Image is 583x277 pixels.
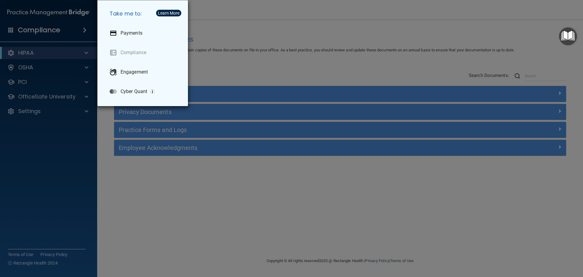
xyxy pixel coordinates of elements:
a: Payments [105,25,183,42]
h5: Take me to: [105,5,183,22]
p: Payments [121,30,142,36]
a: Cyber Quant [105,83,183,100]
button: Open Resource Center [559,27,577,45]
a: Compliance [105,44,183,61]
p: Engagement [121,69,148,75]
p: Cyber Quant [121,88,147,95]
button: Learn More [156,10,181,16]
div: Learn More [158,11,179,15]
a: Engagement [105,64,183,81]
